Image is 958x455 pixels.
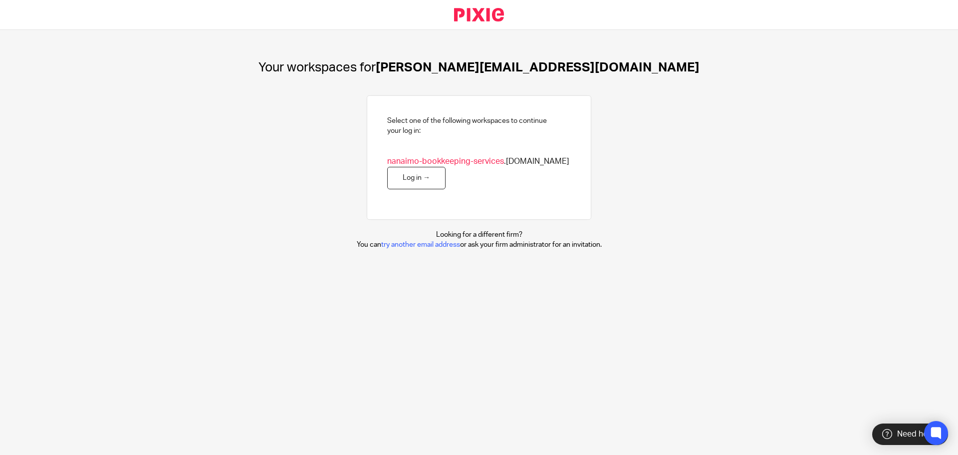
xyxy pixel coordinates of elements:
h2: Select one of the following workspaces to continue your log in: [387,116,547,136]
div: Need help? [872,424,948,445]
span: .[DOMAIN_NAME] [387,156,569,167]
a: try another email address [381,241,460,248]
h1: [PERSON_NAME][EMAIL_ADDRESS][DOMAIN_NAME] [258,60,700,75]
a: Log in → [387,167,446,189]
p: Looking for a different firm? You can or ask your firm administrator for an invitation. [357,230,602,250]
span: nanaimo-bookkeeping-services [387,157,504,165]
span: Your workspaces for [258,61,376,74]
